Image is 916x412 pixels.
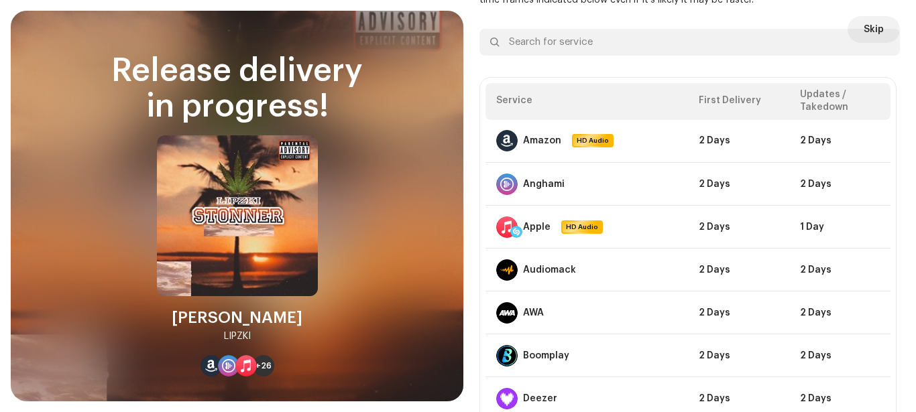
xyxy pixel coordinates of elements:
button: Skip [848,16,900,43]
td: 2 Days [789,334,891,377]
td: 2 Days [688,249,789,291]
img: ea3fc30f-7b49-4797-8a75-a4d59f7d6e6f [157,135,318,296]
div: Amazon [523,135,561,146]
td: 2 Days [688,291,789,334]
td: 2 Days [789,120,891,163]
span: HD Audio [563,222,602,232]
td: 2 Days [688,163,789,206]
div: [PERSON_NAME] [172,307,302,328]
div: Audiomack [523,265,576,275]
div: Deezer [523,393,557,404]
td: 2 Days [688,206,789,249]
span: Skip [864,16,884,43]
div: Release delivery in progress! [27,54,447,125]
div: LIPZKI [224,328,251,344]
td: 2 Days [688,334,789,377]
div: Boomplay [523,350,569,361]
input: Search for service [479,29,900,56]
th: Updates / Takedown [789,83,891,120]
td: 1 Day [789,206,891,249]
div: AWA [523,307,544,318]
td: 2 Days [789,163,891,206]
td: 2 Days [789,249,891,291]
th: Service [485,83,688,120]
span: +26 [255,360,272,371]
td: 2 Days [789,291,891,334]
div: Anghami [523,179,565,190]
span: HD Audio [573,135,612,146]
td: 2 Days [688,120,789,163]
th: First Delivery [688,83,789,120]
div: Apple [523,222,551,232]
